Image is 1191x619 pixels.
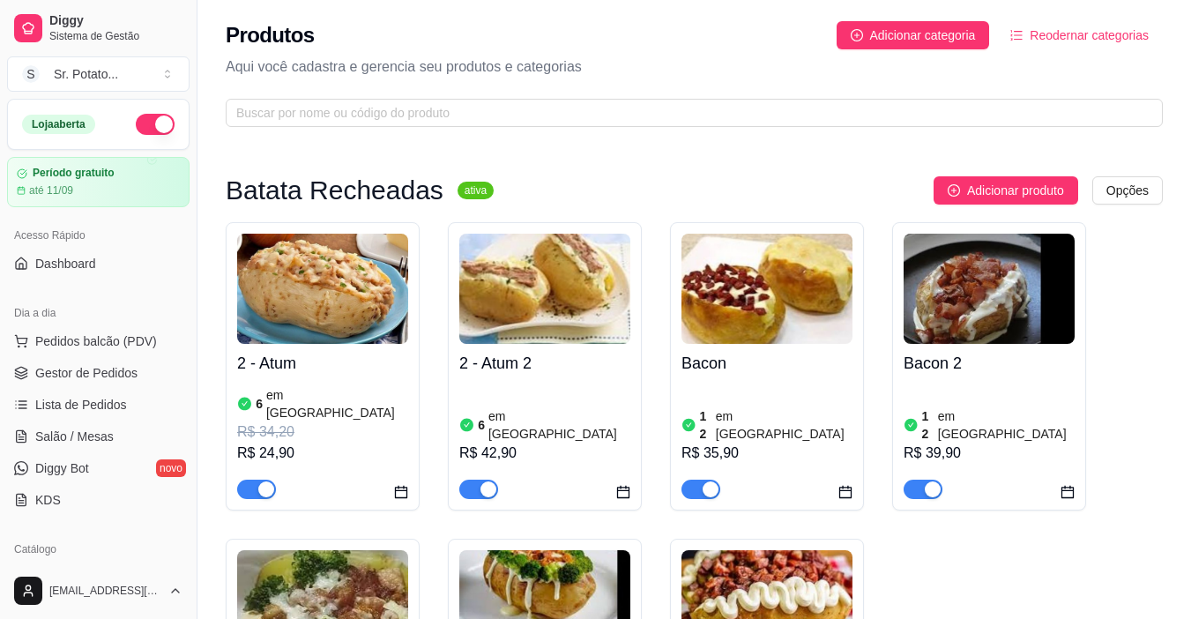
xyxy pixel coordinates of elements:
[226,180,443,201] h3: Batata Recheadas
[256,395,263,413] article: 6
[7,391,190,419] a: Lista de Pedidos
[681,443,852,464] div: R$ 35,90
[904,234,1075,344] img: product-image
[7,327,190,355] button: Pedidos balcão (PDV)
[7,157,190,207] a: Período gratuitoaté 11/09
[7,56,190,92] button: Select a team
[35,364,138,382] span: Gestor de Pedidos
[29,183,73,198] article: até 11/09
[616,485,630,499] span: calendar
[996,21,1163,49] button: Reodernar categorias
[681,234,852,344] img: product-image
[938,407,1075,443] article: em [GEOGRAPHIC_DATA]
[478,416,485,434] article: 6
[1061,485,1075,499] span: calendar
[838,485,852,499] span: calendar
[7,299,190,327] div: Dia a dia
[22,65,40,83] span: S
[237,443,408,464] div: R$ 24,90
[851,29,863,41] span: plus-circle
[7,221,190,250] div: Acesso Rápido
[49,29,182,43] span: Sistema de Gestão
[922,407,934,443] article: 12
[237,421,408,443] div: R$ 34,20
[459,351,630,376] h4: 2 - Atum 2
[7,422,190,451] a: Salão / Mesas
[7,535,190,563] div: Catálogo
[1106,181,1149,200] span: Opções
[700,407,712,443] article: 12
[394,485,408,499] span: calendar
[716,407,852,443] article: em [GEOGRAPHIC_DATA]
[870,26,976,45] span: Adicionar categoria
[237,234,408,344] img: product-image
[22,115,95,134] div: Loja aberta
[35,255,96,272] span: Dashboard
[948,184,960,197] span: plus-circle
[1092,176,1163,205] button: Opções
[237,351,408,376] h4: 2 - Atum
[7,250,190,278] a: Dashboard
[35,491,61,509] span: KDS
[459,443,630,464] div: R$ 42,90
[904,351,1075,376] h4: Bacon 2
[459,234,630,344] img: product-image
[33,167,115,180] article: Período gratuito
[35,428,114,445] span: Salão / Mesas
[236,103,1138,123] input: Buscar por nome ou código do produto
[904,443,1075,464] div: R$ 39,90
[49,584,161,598] span: [EMAIL_ADDRESS][DOMAIN_NAME]
[1030,26,1149,45] span: Reodernar categorias
[226,56,1163,78] p: Aqui você cadastra e gerencia seu produtos e categorias
[7,486,190,514] a: KDS
[7,359,190,387] a: Gestor de Pedidos
[7,454,190,482] a: Diggy Botnovo
[458,182,494,199] sup: ativa
[35,332,157,350] span: Pedidos balcão (PDV)
[54,65,118,83] div: Sr. Potato ...
[488,407,630,443] article: em [GEOGRAPHIC_DATA]
[7,7,190,49] a: DiggySistema de Gestão
[7,570,190,612] button: [EMAIL_ADDRESS][DOMAIN_NAME]
[226,21,315,49] h2: Produtos
[681,351,852,376] h4: Bacon
[934,176,1078,205] button: Adicionar produto
[967,181,1064,200] span: Adicionar produto
[35,396,127,414] span: Lista de Pedidos
[35,459,89,477] span: Diggy Bot
[1010,29,1023,41] span: ordered-list
[837,21,990,49] button: Adicionar categoria
[136,114,175,135] button: Alterar Status
[266,386,408,421] article: em [GEOGRAPHIC_DATA]
[49,13,182,29] span: Diggy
